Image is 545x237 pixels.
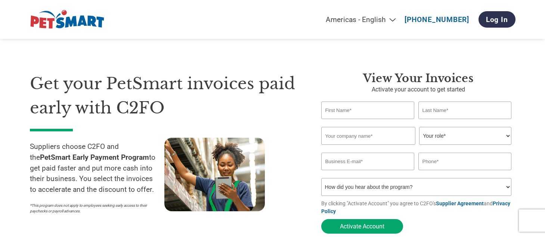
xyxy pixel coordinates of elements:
[321,146,512,150] div: Invalid company name or company name is too long
[164,138,265,211] img: supply chain worker
[418,102,512,119] input: Last Name*
[30,9,105,30] img: PetSmart
[321,200,515,215] p: By clicking "Activate Account" you agree to C2FO's and
[321,102,415,119] input: First Name*
[321,171,415,175] div: Inavlid Email Address
[321,127,415,145] input: Your company name*
[321,200,510,214] a: Privacy Policy
[418,120,512,124] div: Invalid last name or last name is too long
[40,153,149,162] strong: PetSmart Early Payment Program
[405,15,469,24] a: [PHONE_NUMBER]
[418,153,512,170] input: Phone*
[30,141,164,195] p: Suppliers choose C2FO and the to get paid faster and put more cash into their business. You selec...
[436,200,484,206] a: Supplier Agreement
[30,203,157,214] p: *This program does not apply to employees seeking early access to their paychecks or payroll adva...
[419,127,511,145] select: Title/Role
[418,171,512,175] div: Inavlid Phone Number
[321,153,415,170] input: Invalid Email format
[321,120,415,124] div: Invalid first name or first name is too long
[321,219,403,234] button: Activate Account
[321,85,515,94] p: Activate your account to get started
[30,72,299,120] h1: Get your PetSmart invoices paid early with C2FO
[321,72,515,85] h3: View Your Invoices
[479,11,515,28] a: Log In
